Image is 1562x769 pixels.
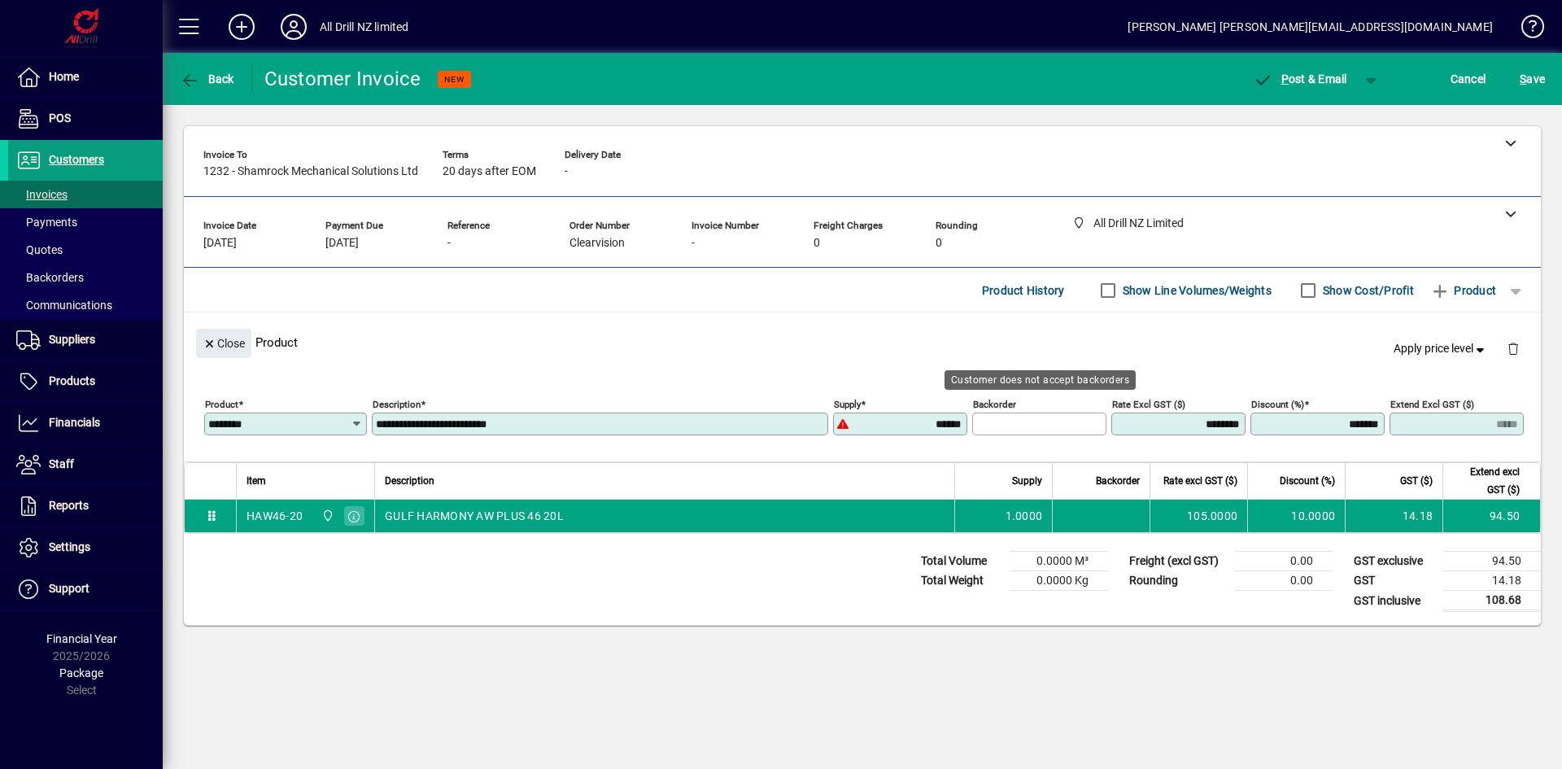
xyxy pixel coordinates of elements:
[49,374,95,387] span: Products
[16,243,63,256] span: Quotes
[8,361,163,402] a: Products
[1345,500,1442,532] td: 14.18
[1251,399,1304,410] mat-label: Discount (%)
[1010,552,1108,571] td: 0.0000 M³
[1509,3,1542,56] a: Knowledge Base
[49,111,71,125] span: POS
[8,320,163,360] a: Suppliers
[385,472,434,490] span: Description
[1006,508,1043,524] span: 1.0000
[1247,500,1345,532] td: 10.0000
[1235,571,1333,591] td: 0.00
[49,582,89,595] span: Support
[8,527,163,568] a: Settings
[565,165,568,178] span: -
[8,236,163,264] a: Quotes
[1394,340,1488,357] span: Apply price level
[8,57,163,98] a: Home
[49,499,89,512] span: Reports
[8,98,163,139] a: POS
[1010,571,1108,591] td: 0.0000 Kg
[1446,64,1490,94] button: Cancel
[1163,472,1237,490] span: Rate excl GST ($)
[203,237,237,250] span: [DATE]
[49,333,95,346] span: Suppliers
[1442,500,1540,532] td: 94.50
[1390,399,1474,410] mat-label: Extend excl GST ($)
[1443,591,1541,611] td: 108.68
[1121,552,1235,571] td: Freight (excl GST)
[945,370,1136,390] div: Customer does not accept backorders
[1320,282,1414,299] label: Show Cost/Profit
[1346,591,1443,611] td: GST inclusive
[16,299,112,312] span: Communications
[913,552,1010,571] td: Total Volume
[49,153,104,166] span: Customers
[49,70,79,83] span: Home
[973,399,1016,410] mat-label: Backorder
[1121,571,1235,591] td: Rounding
[8,181,163,208] a: Invoices
[1453,463,1520,499] span: Extend excl GST ($)
[814,237,820,250] span: 0
[16,216,77,229] span: Payments
[49,540,90,553] span: Settings
[8,264,163,291] a: Backorders
[1451,66,1486,92] span: Cancel
[834,399,861,410] mat-label: Supply
[325,237,359,250] span: [DATE]
[1253,72,1347,85] span: ost & Email
[913,571,1010,591] td: Total Weight
[8,444,163,485] a: Staff
[268,12,320,42] button: Profile
[196,329,251,358] button: Close
[1346,571,1443,591] td: GST
[443,165,536,178] span: 20 days after EOM
[205,399,238,410] mat-label: Product
[1119,282,1272,299] label: Show Line Volumes/Weights
[49,416,100,429] span: Financials
[247,508,303,524] div: HAW46-20
[8,403,163,443] a: Financials
[8,486,163,527] a: Reports
[692,237,695,250] span: -
[1160,508,1237,524] div: 105.0000
[1430,277,1496,304] span: Product
[203,165,418,178] span: 1232 - Shamrock Mechanical Solutions Ltd
[16,188,68,201] span: Invoices
[447,237,451,250] span: -
[203,330,245,357] span: Close
[975,276,1071,305] button: Product History
[180,72,234,85] span: Back
[569,237,625,250] span: Clearvision
[1281,72,1289,85] span: P
[1128,14,1493,40] div: [PERSON_NAME] [PERSON_NAME][EMAIL_ADDRESS][DOMAIN_NAME]
[320,14,409,40] div: All Drill NZ limited
[8,291,163,319] a: Communications
[1494,341,1533,356] app-page-header-button: Delete
[8,208,163,236] a: Payments
[8,569,163,610] a: Support
[247,472,266,490] span: Item
[1235,552,1333,571] td: 0.00
[1443,552,1541,571] td: 94.50
[1520,66,1545,92] span: ave
[216,12,268,42] button: Add
[1112,399,1185,410] mat-label: Rate excl GST ($)
[184,312,1541,372] div: Product
[192,335,255,350] app-page-header-button: Close
[1400,472,1433,490] span: GST ($)
[176,64,238,94] button: Back
[373,399,421,410] mat-label: Description
[1520,72,1526,85] span: S
[264,66,421,92] div: Customer Invoice
[49,457,74,470] span: Staff
[385,508,564,524] span: GULF HARMONY AW PLUS 46 20L
[1387,334,1494,364] button: Apply price level
[163,64,252,94] app-page-header-button: Back
[1494,329,1533,368] button: Delete
[1280,472,1335,490] span: Discount (%)
[1096,472,1140,490] span: Backorder
[16,271,84,284] span: Backorders
[1422,276,1504,305] button: Product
